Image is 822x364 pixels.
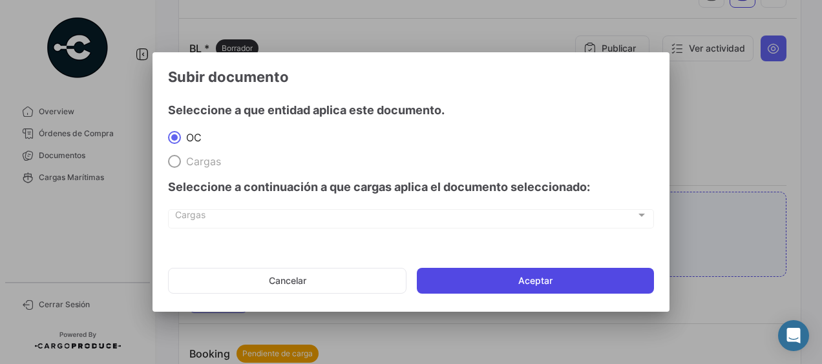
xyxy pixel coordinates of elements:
span: Cargas [175,212,636,223]
h3: Subir documento [168,68,654,86]
div: Abrir Intercom Messenger [778,320,809,351]
span: OC [181,131,202,144]
h4: Seleccione a continuación a que cargas aplica el documento seleccionado: [168,178,654,196]
span: Cargas [181,155,221,168]
button: Cancelar [168,268,406,294]
h4: Seleccione a que entidad aplica este documento. [168,101,445,119]
button: Aceptar [417,268,654,294]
